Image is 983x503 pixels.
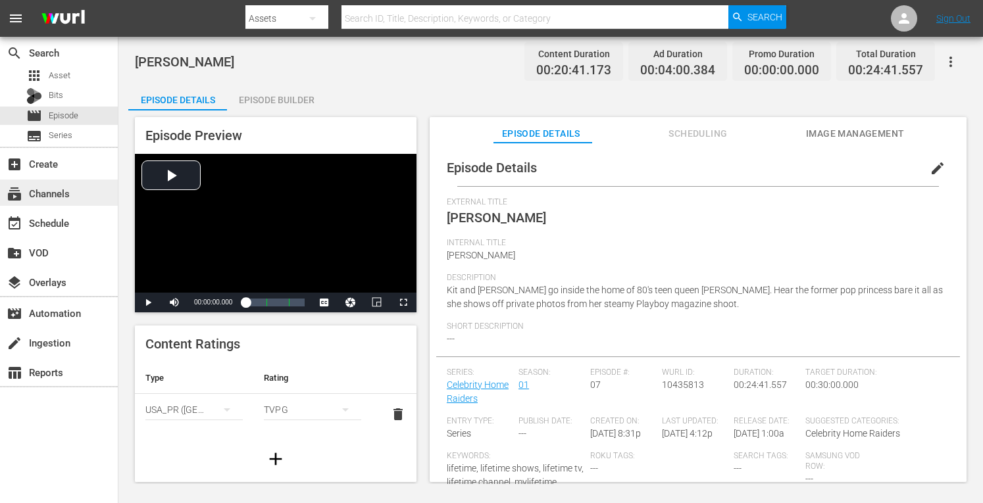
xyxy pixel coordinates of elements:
[649,126,747,142] span: Scheduling
[491,126,590,142] span: Episode Details
[936,13,970,24] a: Sign Out
[382,398,414,430] button: delete
[253,362,372,394] th: Rating
[640,45,715,63] div: Ad Duration
[26,128,42,144] span: Series
[805,473,813,484] span: ---
[8,11,24,26] span: menu
[7,335,22,351] span: Ingestion
[447,160,537,176] span: Episode Details
[640,63,715,78] span: 00:04:00.384
[590,451,727,462] span: Roku Tags:
[311,293,338,312] button: Captions
[447,285,943,309] span: Kit and [PERSON_NAME] go inside the home of 80's teen queen [PERSON_NAME]. Hear the former pop pr...
[447,250,515,260] span: [PERSON_NAME]
[806,126,905,142] span: Image Management
[245,299,305,306] div: Progress Bar
[227,84,326,116] div: Episode Builder
[518,416,584,427] span: Publish Date:
[26,88,42,104] div: Bits
[390,293,416,312] button: Fullscreen
[7,275,22,291] span: Overlays
[7,216,22,231] span: Schedule
[536,45,611,63] div: Content Duration
[447,416,512,427] span: Entry Type:
[447,379,509,404] a: Celebrity Home Raiders
[590,416,655,427] span: Created On:
[49,89,63,102] span: Bits
[145,391,243,428] div: USA_PR ([GEOGRAPHIC_DATA] ([GEOGRAPHIC_DATA]))
[734,368,799,378] span: Duration:
[32,3,95,34] img: ans4CAIJ8jUAAAAAAAAAAAAAAAAAAAAAAAAgQb4GAAAAAAAAAAAAAAAAAAAAAAAAJMjXAAAAAAAAAAAAAAAAAAAAAAAAgAT5G...
[128,84,227,110] button: Episode Details
[447,322,943,332] span: Short Description
[930,160,945,176] span: edit
[734,379,787,390] span: 00:24:41.557
[135,362,416,435] table: simple table
[194,299,232,306] span: 00:00:00.000
[518,379,529,390] a: 01
[390,406,406,422] span: delete
[364,293,390,312] button: Picture-in-Picture
[49,109,78,122] span: Episode
[805,368,942,378] span: Target Duration:
[734,416,799,427] span: Release Date:
[264,391,361,428] div: TVPG
[338,293,364,312] button: Jump To Time
[744,45,819,63] div: Promo Duration
[7,45,22,61] span: Search
[734,451,799,462] span: Search Tags:
[161,293,188,312] button: Mute
[744,63,819,78] span: 00:00:00.000
[518,368,584,378] span: Season:
[662,416,727,427] span: Last Updated:
[145,336,240,352] span: Content Ratings
[518,428,526,439] span: ---
[135,154,416,312] div: Video Player
[848,45,923,63] div: Total Duration
[805,428,900,439] span: Celebrity Home Raiders
[662,368,727,378] span: Wurl ID:
[7,365,22,381] span: Reports
[805,416,942,427] span: Suggested Categories:
[26,108,42,124] span: Episode
[734,428,784,439] span: [DATE] 1:00a
[447,333,455,344] span: ---
[26,68,42,84] span: Asset
[49,129,72,142] span: Series
[805,451,870,472] span: Samsung VOD Row:
[7,306,22,322] span: Automation
[447,273,943,283] span: Description
[7,245,22,261] span: VOD
[536,63,611,78] span: 00:20:41.173
[49,69,70,82] span: Asset
[135,362,253,394] th: Type
[662,379,704,390] span: 10435813
[662,428,713,439] span: [DATE] 4:12p
[447,197,943,208] span: External Title
[590,428,641,439] span: [DATE] 8:31p
[447,238,943,249] span: Internal Title
[135,293,161,312] button: Play
[848,63,923,78] span: 00:24:41.557
[135,54,234,70] span: [PERSON_NAME]
[590,368,655,378] span: Episode #:
[145,128,242,143] span: Episode Preview
[128,84,227,116] div: Episode Details
[227,84,326,110] button: Episode Builder
[734,463,742,473] span: ---
[922,153,953,184] button: edit
[728,5,786,29] button: Search
[447,368,512,378] span: Series:
[7,186,22,202] span: Channels
[447,428,471,439] span: Series
[590,379,601,390] span: 07
[447,210,546,226] span: [PERSON_NAME]
[805,379,859,390] span: 00:30:00.000
[7,156,22,172] span: Create
[590,463,598,473] span: ---
[447,451,584,462] span: Keywords:
[747,5,782,29] span: Search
